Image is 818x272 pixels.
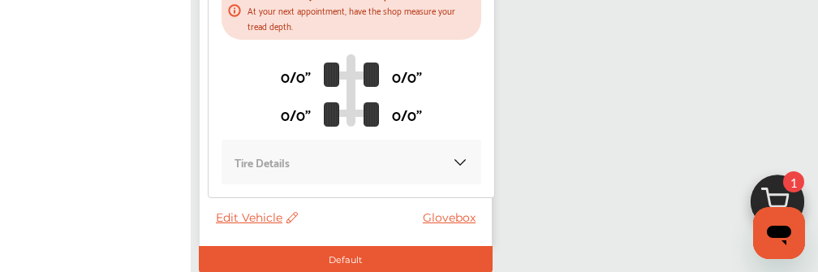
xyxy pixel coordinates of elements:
p: Tire Details [235,153,290,171]
span: 1 [783,171,804,192]
img: KOKaJQAAAABJRU5ErkJggg== [452,154,468,171]
a: Glovebox [423,210,484,225]
span: Edit Vehicle [216,210,298,225]
p: 0/0" [392,63,422,89]
img: tire_track_logo.b900bcbc.svg [324,54,379,127]
p: 0/0" [281,101,311,127]
img: cart_icon.3d0951e8.svg [738,167,816,245]
p: 0/0" [392,101,422,127]
p: 0/0" [281,63,311,89]
iframe: Button to launch messaging window [753,207,805,259]
p: At your next appointment, have the shop measure your tread depth. [248,2,475,33]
